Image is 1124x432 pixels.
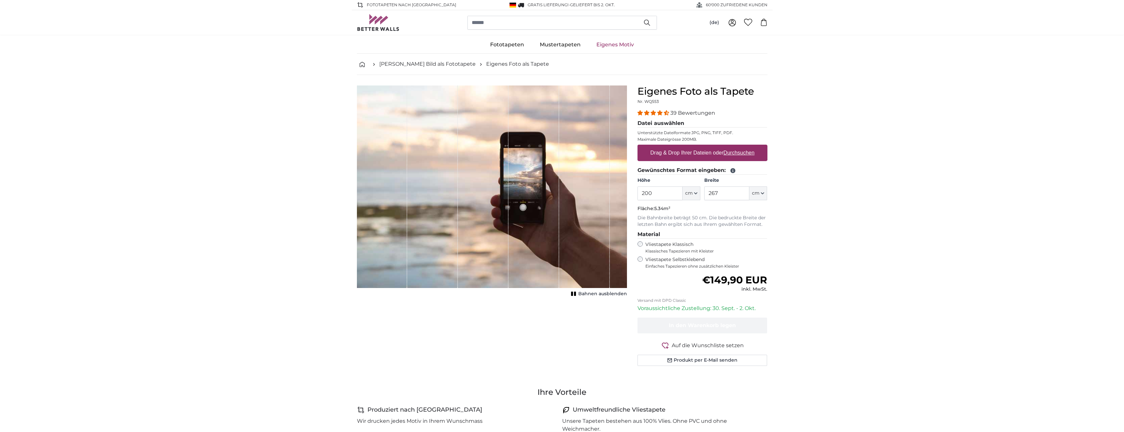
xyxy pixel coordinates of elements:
[670,110,715,116] span: 39 Bewertungen
[685,190,693,197] span: cm
[532,36,588,53] a: Mustertapeten
[672,342,744,349] span: Auf die Wunschliste setzen
[637,355,767,366] button: Produkt per E-Mail senden
[578,291,627,297] span: Bahnen ausblenden
[645,256,767,269] label: Vliestapete Selbstklebend
[654,205,670,211] span: 5.34m²
[752,190,760,197] span: cm
[482,36,532,53] a: Fototapeten
[637,137,767,142] p: Maximale Dateigrösse 200MB.
[510,3,516,8] img: Deutschland
[568,2,615,7] span: -
[357,54,767,75] nav: breadcrumbs
[645,241,762,254] label: Vliestapete Klassisch
[637,205,767,212] p: Fläche:
[379,60,476,68] a: [PERSON_NAME] Bild als Fototapete
[573,405,665,415] h4: Umweltfreundliche Vliestapete
[648,146,757,159] label: Drag & Drop Ihrer Dateien oder
[637,130,767,135] p: Unterstützte Dateiformate JPG, PNG, TIFF, PDF.
[637,318,767,333] button: In den Warenkorb legen
[637,110,670,116] span: 4.36 stars
[704,17,724,29] button: (de)
[704,177,767,184] label: Breite
[367,405,482,415] h4: Produziert nach [GEOGRAPHIC_DATA]
[486,60,549,68] a: Eigenes Foto als Tapete
[357,387,767,397] h3: Ihre Vorteile
[637,304,767,312] p: Voraussichtliche Zustellung: 30. Sept. - 2. Okt.
[637,166,767,175] legend: Gewünschtes Format eingeben:
[637,298,767,303] p: Versand mit DPD Classic
[357,417,483,425] p: Wir drucken jedes Motiv in Ihrem Wunschmass
[637,215,767,228] p: Die Bahnbreite beträgt 50 cm. Die bedruckte Breite der letzten Bahn ergibt sich aus Ihrem gewählt...
[357,85,627,299] div: 1 of 1
[637,230,767,239] legend: Material
[588,36,642,53] a: Eigenes Motiv
[645,249,762,254] span: Klassisches Tapezieren mit Kleister
[669,322,736,328] span: In den Warenkorb legen
[570,2,615,7] span: Geliefert bis 2. Okt.
[637,177,700,184] label: Höhe
[683,186,700,200] button: cm
[706,2,767,8] span: 60'000 ZUFRIEDENE KUNDEN
[637,341,767,349] button: Auf die Wunschliste setzen
[645,264,767,269] span: Einfaches Tapezieren ohne zusätzlichen Kleister
[357,14,400,31] img: Betterwalls
[637,99,659,104] span: Nr. WQ553
[528,2,568,7] span: GRATIS Lieferung!
[723,150,754,156] u: Durchsuchen
[637,85,767,97] h1: Eigenes Foto als Tapete
[749,186,767,200] button: cm
[569,289,627,299] button: Bahnen ausblenden
[702,274,767,286] span: €149,90 EUR
[637,119,767,128] legend: Datei auswählen
[367,2,456,8] span: Fototapeten nach [GEOGRAPHIC_DATA]
[702,286,767,293] div: inkl. MwSt.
